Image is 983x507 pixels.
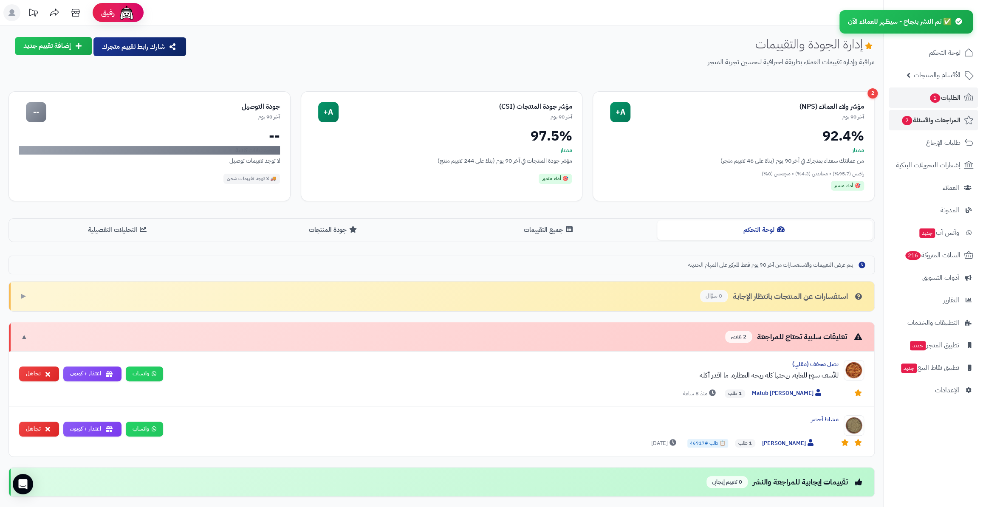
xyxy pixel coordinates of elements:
img: ai-face.png [118,4,135,21]
a: إشعارات التحويلات البنكية [889,155,978,175]
span: 2 عنصر [725,331,752,343]
a: الطلبات1 [889,87,978,108]
div: راضين (95.7%) • محايدين (4.3%) • منزعجين (0%) [603,170,864,177]
div: آخر 90 يوم [339,113,572,121]
span: طلبات الإرجاع [926,137,960,149]
span: ▼ [21,332,28,342]
span: جديد [901,363,917,373]
span: 1 طلب [725,389,745,398]
button: شارك رابط تقييم متجرك [93,37,186,56]
a: تطبيق المتجرجديد [889,335,978,355]
a: التطبيقات والخدمات [889,313,978,333]
span: رفيق [101,8,115,18]
div: آخر 90 يوم [46,113,280,121]
span: أدوات التسويق [922,272,959,284]
span: التقارير [943,294,959,306]
div: تقييمات إيجابية للمراجعة والنشر [706,476,864,488]
span: جديد [919,228,935,238]
span: المدونة [941,204,959,216]
a: واتساب [126,366,163,381]
div: جودة التوصيل [46,102,280,112]
a: واتساب [126,422,163,437]
div: 2 [867,88,878,99]
div: A+ [610,102,630,122]
span: 📋 طلب #46917 [687,439,728,448]
div: -- [19,129,280,143]
span: 216 [905,251,921,260]
button: لوحة التحكم [657,220,873,239]
button: تجاهل [19,366,59,381]
a: أدوات التسويق [889,268,978,288]
div: ممتاز [603,146,864,155]
span: ✅ تم النشر بنجاح - سيظهر للعملاء الآن [848,17,952,27]
span: يتم عرض التقييمات والاستفسارات من آخر 90 يوم فقط للتركيز على المهام الحديثة [688,261,853,269]
span: 1 طلب [735,439,755,448]
span: 0 تقييم إيجابي [706,476,748,488]
h1: إدارة الجودة والتقييمات [755,37,875,51]
div: آخر 90 يوم [630,113,864,121]
span: [PERSON_NAME] [762,439,816,448]
div: لا توجد تقييمات توصيل [19,156,280,165]
button: جميع التقييمات [442,220,657,239]
div: 🎯 أداء متميز [539,174,572,184]
button: اعتذار + كوبون [63,366,121,381]
img: Product [844,415,864,436]
a: السلات المتروكة216 [889,245,978,265]
span: المراجعات والأسئلة [901,114,960,126]
span: تطبيق المتجر [909,339,959,351]
span: جديد [910,341,926,350]
div: مؤشر جودة المنتجات (CSI) [339,102,572,112]
span: منذ 8 ساعة [683,389,718,398]
div: مشاط أخضر [170,415,839,424]
img: Product [844,360,864,380]
span: الطلبات [929,92,960,104]
span: إشعارات التحويلات البنكية [896,159,960,171]
a: التقارير [889,290,978,310]
a: المدونة [889,200,978,220]
a: لوحة التحكم [889,42,978,63]
span: 0 سؤال [700,290,728,302]
div: للأسف سيئ للغايه. ريحتها كله ريحة العطاره. ما اقدر أكله [170,370,839,380]
a: الإعدادات [889,380,978,400]
button: تجاهل [19,422,59,437]
div: -- [26,102,46,122]
div: Open Intercom Messenger [13,474,33,494]
span: 2 [902,116,912,125]
div: A+ [318,102,339,122]
div: 🚚 لا توجد تقييمات شحن [223,174,280,184]
span: التطبيقات والخدمات [907,317,959,329]
span: الإعدادات [935,384,959,396]
div: مؤشر ولاء العملاء (NPS) [630,102,864,112]
div: مؤشر جودة المنتجات في آخر 90 يوم (بناءً على 244 تقييم منتج) [311,156,572,165]
span: [DATE] [651,439,678,448]
a: تحديثات المنصة [23,4,44,23]
span: ▶ [21,291,26,301]
span: الأقسام والمنتجات [914,69,960,81]
a: العملاء [889,177,978,198]
button: جودة المنتجات [226,220,441,239]
span: تطبيق نقاط البيع [900,362,959,374]
span: 1 [930,93,940,103]
a: المراجعات والأسئلة2 [889,110,978,130]
div: 🎯 أداء متميز [831,181,864,191]
button: إضافة تقييم جديد [15,37,92,55]
span: Matub [PERSON_NAME] [752,389,823,398]
div: 92.4% [603,129,864,143]
a: طلبات الإرجاع [889,132,978,153]
span: العملاء [943,182,959,194]
div: من عملائك سعداء بمتجرك في آخر 90 يوم (بناءً على 46 تقييم متجر) [603,156,864,165]
div: لا توجد بيانات كافية [19,146,280,155]
span: لوحة التحكم [929,47,960,59]
a: تطبيق نقاط البيعجديد [889,358,978,378]
button: اعتذار + كوبون [63,422,121,437]
a: وآتس آبجديد [889,223,978,243]
div: بصل مجفف (مقلي) [170,360,839,369]
div: تعليقات سلبية تحتاج للمراجعة [725,331,864,343]
button: التحليلات التفصيلية [11,220,226,239]
div: ممتاز [311,146,572,155]
div: استفسارات عن المنتجات بانتظار الإجابة [700,290,864,302]
div: 97.5% [311,129,572,143]
span: السلات المتروكة [904,249,960,261]
p: مراقبة وإدارة تقييمات العملاء بطريقة احترافية لتحسين تجربة المتجر [194,57,875,67]
span: وآتس آب [918,227,959,239]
